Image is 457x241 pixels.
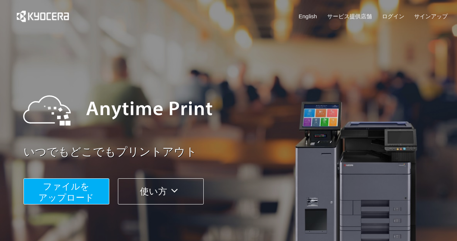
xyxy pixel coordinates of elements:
a: いつでもどこでもプリントアウト [24,144,453,160]
button: 使い方 [118,178,204,204]
a: サービス提供店舗 [327,12,372,20]
a: サインアップ [414,12,448,20]
button: ファイルを​​アップロード [24,178,109,204]
span: ファイルを ​​アップロード [38,181,94,203]
a: English [299,12,317,20]
a: ログイン [382,12,404,20]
